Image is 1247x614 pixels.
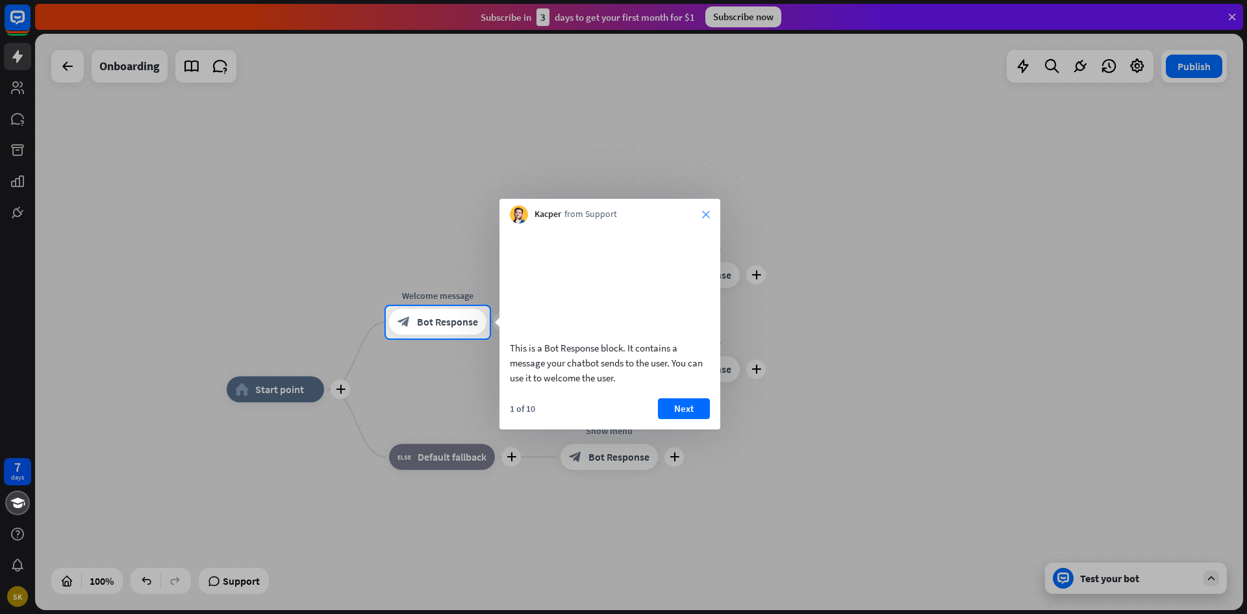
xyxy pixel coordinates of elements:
span: Bot Response [417,316,478,329]
span: from Support [564,208,617,221]
button: Next [658,398,710,419]
button: Open LiveChat chat widget [10,5,49,44]
div: 1 of 10 [510,403,535,415]
span: Kacper [535,208,561,221]
i: close [702,211,710,218]
i: block_bot_response [397,316,410,329]
div: This is a Bot Response block. It contains a message your chatbot sends to the user. You can use i... [510,340,710,385]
